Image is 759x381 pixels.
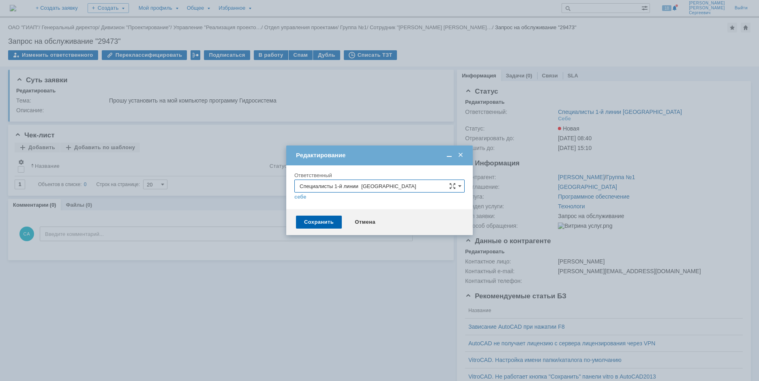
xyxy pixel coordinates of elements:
[445,152,453,159] span: Свернуть (Ctrl + M)
[457,152,465,159] span: Закрыть
[294,194,307,200] a: себе
[294,173,463,178] div: Ответственный
[296,152,465,159] div: Редактирование
[449,183,456,189] span: Сложная форма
